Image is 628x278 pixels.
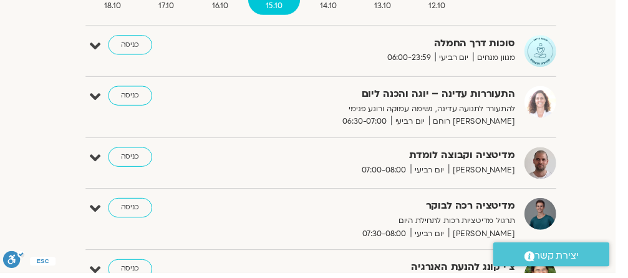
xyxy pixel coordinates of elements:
[258,219,526,232] p: תרגול מדיטציות רכות לתחילת היום
[258,87,526,104] strong: התעוררות עדינה – יוגה והכנה ליום
[444,52,483,66] span: יום רביעי
[110,36,155,56] a: כניסה
[503,247,622,272] a: יצירת קשר
[458,167,526,180] span: [PERSON_NAME]
[458,232,526,245] span: [PERSON_NAME]
[438,117,526,131] span: [PERSON_NAME] רוחם
[546,252,591,269] span: יצירת קשר
[399,117,438,131] span: יום רביעי
[258,150,526,167] strong: מדיטציה וקבוצה לומדת
[258,202,526,219] strong: מדיטציה רכה לבוקר
[110,202,155,222] a: כניסה
[110,150,155,170] a: כניסה
[345,117,399,131] span: 06:30-07:00
[258,104,526,117] p: להתעורר לתנועה עדינה, נשימה עמוקה ורוגע פנימי
[365,232,419,245] span: 07:30-08:00
[258,36,526,52] strong: סוכות דרך החמלה
[419,232,458,245] span: יום רביעי
[110,87,155,107] a: כניסה
[391,52,444,66] span: 06:00-23:59
[419,167,458,180] span: יום רביעי
[365,167,419,180] span: 07:00-08:00
[483,52,526,66] span: מגוון מנחים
